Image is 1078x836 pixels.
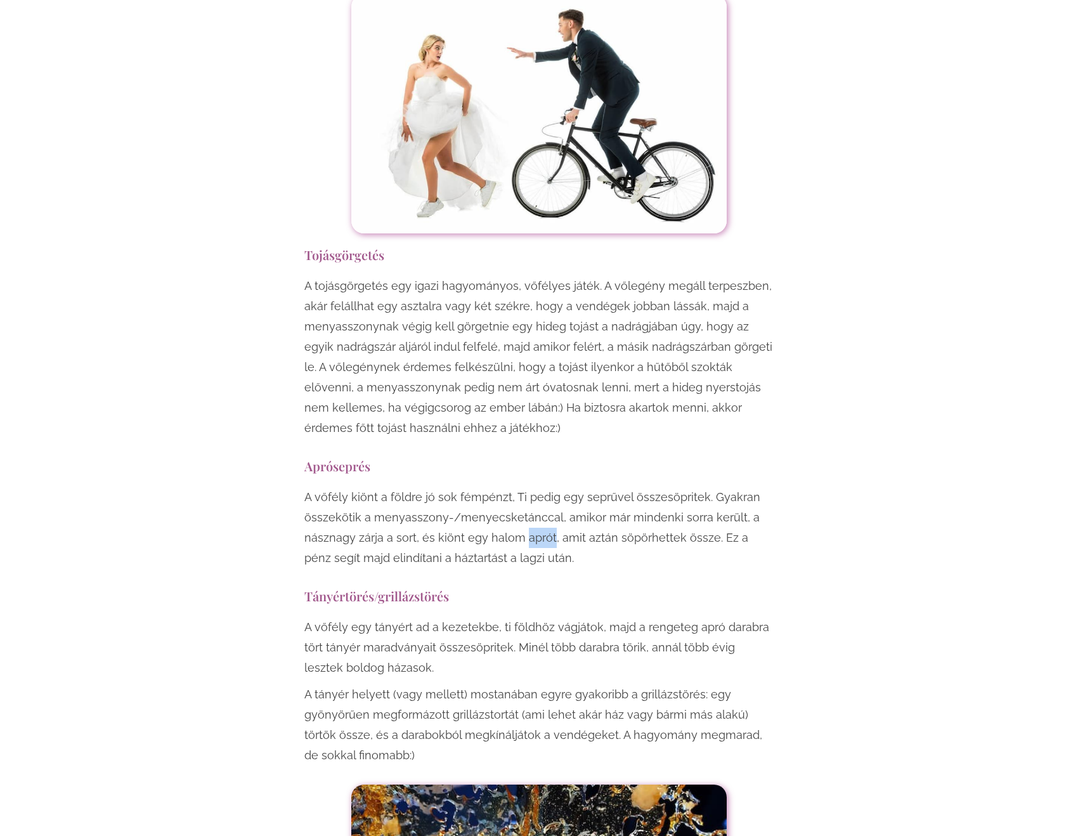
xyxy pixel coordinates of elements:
p: A vőfély egy tányért ad a kezetekbe, ti földhöz vágjátok, majd a rengeteg apró darabra tört tányé... [304,617,774,678]
p: A tányér helyett (vagy mellett) mostanában egyre gyakoribb a grillázstörés: egy gyönyörűen megfor... [304,684,774,766]
h3: Tojásgörgetés [304,246,774,263]
p: A vőfély kiönt a földre jó sok fémpénzt, Ti pedig egy seprűvel összesöpritek. Gyakran összekötik ... [304,487,774,568]
h3: Apróseprés [304,457,774,474]
h3: Tányértörés/grillázstörés [304,587,774,604]
p: A tojásgörgetés egy igazi hagyományos, vőfélyes játék. A vőlegény megáll terpeszben, akár felállh... [304,276,774,438]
